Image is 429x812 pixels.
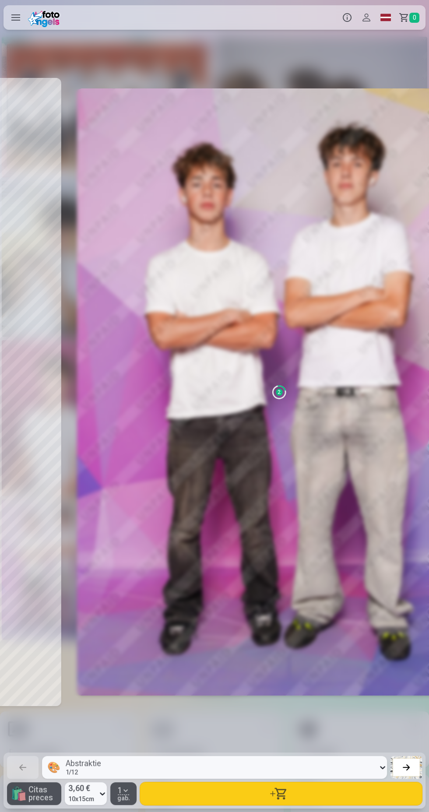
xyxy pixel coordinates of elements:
[66,769,101,775] div: 1 / 12
[66,759,101,767] div: Abstraktie
[47,760,60,774] div: 🎨
[28,786,58,801] span: Citas preces
[28,8,63,27] img: /fa1
[7,782,61,805] button: 🛍Citas preces
[276,389,283,396] div: 2
[110,782,137,805] button: 1gab.
[357,5,376,30] button: Profils
[118,787,122,794] span: 1
[11,786,27,801] span: 🛍
[409,13,419,23] span: 0
[376,5,395,30] a: Global
[68,782,94,794] span: 3,60 €
[68,794,94,803] span: 10x15cm
[395,5,425,30] a: Grozs0
[117,795,130,801] span: gab.
[338,5,357,30] button: Info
